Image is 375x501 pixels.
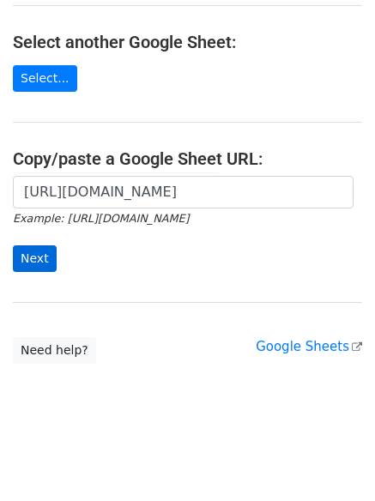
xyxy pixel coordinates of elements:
[13,212,189,225] small: Example: [URL][DOMAIN_NAME]
[13,65,77,92] a: Select...
[13,176,354,208] input: Paste your Google Sheet URL here
[13,32,362,52] h4: Select another Google Sheet:
[289,419,375,501] iframe: Chat Widget
[13,148,362,169] h4: Copy/paste a Google Sheet URL:
[13,245,57,272] input: Next
[256,339,362,354] a: Google Sheets
[13,337,96,364] a: Need help?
